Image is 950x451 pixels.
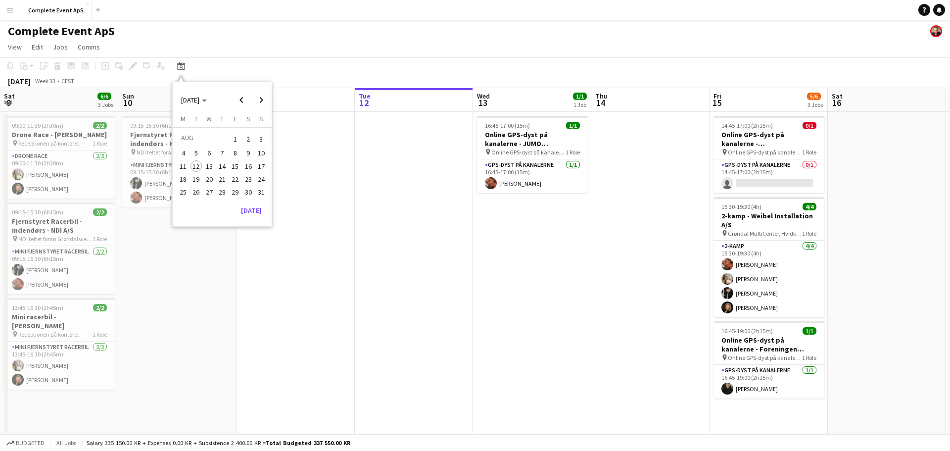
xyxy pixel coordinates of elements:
[357,97,371,108] span: 12
[242,132,254,146] span: 2
[93,122,107,129] span: 2/2
[93,140,107,147] span: 1 Role
[203,148,215,159] span: 6
[255,173,268,186] button: 24-08-2025
[4,116,115,199] app-job-card: 09:00-11:30 (2h30m)2/2Drone Race - [PERSON_NAME] Receptionen på kontoret1 RoleDrone Race2/209:00-...
[241,131,254,147] button: 02-08-2025
[229,132,241,146] span: 1
[832,92,843,100] span: Sat
[137,149,211,156] span: NDI teltet foran Grøndalscenteret
[713,365,824,399] app-card-role: GPS-dyst på kanalerne1/116:45-19:00 (2h15m)[PERSON_NAME]
[216,173,229,186] button: 21-08-2025
[594,97,608,108] span: 14
[229,160,241,172] span: 15
[930,25,942,37] app-user-avatar: Christian Brøckner
[229,173,241,185] span: 22
[53,43,68,51] span: Jobs
[177,148,189,159] span: 4
[78,43,100,51] span: Comms
[241,160,254,173] button: 16-08-2025
[802,354,816,361] span: 1 Role
[190,186,202,198] span: 26
[32,43,43,51] span: Edit
[255,160,268,173] button: 17-08-2025
[475,97,490,108] span: 13
[87,439,350,447] div: Salary 335 150.00 KR + Expenses 0.00 KR + Subsistence 2 400.00 KR =
[229,160,241,173] button: 15-08-2025
[241,147,254,159] button: 09-08-2025
[97,93,111,100] span: 6/6
[54,439,78,447] span: All jobs
[216,160,229,173] button: 14-08-2025
[203,147,216,159] button: 06-08-2025
[566,149,580,156] span: 1 Role
[4,130,115,139] h3: Drone Race - [PERSON_NAME]
[49,41,72,53] a: Jobs
[477,130,588,148] h3: Online GPS-dyst på kanalerne - JUMO [GEOGRAPHIC_DATA] A/S
[229,173,241,186] button: 22-08-2025
[255,147,268,159] button: 10-08-2025
[234,114,237,123] span: F
[242,160,254,172] span: 16
[830,97,843,108] span: 16
[181,96,199,104] span: [DATE]
[713,336,824,353] h3: Online GPS-dyst på kanalerne - Foreningen BLOXHUB
[255,186,267,198] span: 31
[2,97,15,108] span: 9
[251,90,271,110] button: Next month
[712,97,721,108] span: 15
[237,202,266,218] button: [DATE]
[4,312,115,330] h3: Mini racerbil - [PERSON_NAME]
[255,160,267,172] span: 17
[802,230,816,237] span: 1 Role
[216,160,228,172] span: 14
[220,114,224,123] span: T
[8,76,31,86] div: [DATE]
[18,235,93,243] span: NDI teltet foran Grøndalscenteret
[203,160,216,173] button: 13-08-2025
[93,208,107,216] span: 2/2
[713,197,824,317] app-job-card: 15:30-19:30 (4h)4/42-kamp - Weibel Installation A/S Grøndal MultiCenter, Hvidkildevej, [GEOGRAPHI...
[229,186,241,199] button: 29-08-2025
[4,202,115,294] app-job-card: 09:15-15:30 (6h15m)2/2Fjernstyret Racerbil - indendørs - NDI A/S NDI teltet foran Grøndalscentere...
[266,439,350,447] span: Total Budgeted 337 550.00 KR
[203,173,215,185] span: 20
[491,149,566,156] span: Online GPS-dyst på kanalerne
[242,186,254,198] span: 30
[190,160,202,172] span: 12
[713,92,721,100] span: Fri
[713,116,824,193] app-job-card: 14:45-17:00 (2h15m)0/1Online GPS-dyst på kanalerne - [GEOGRAPHIC_DATA] Online GPS-dyst på kanaler...
[93,235,107,243] span: 1 Role
[4,217,115,235] h3: Fjernstyret Racerbil - indendørs - NDI A/S
[216,173,228,185] span: 21
[28,41,47,53] a: Edit
[713,211,824,229] h3: 2-kamp - Weibel Installation A/S
[255,131,268,147] button: 03-08-2025
[203,160,215,172] span: 13
[573,101,586,108] div: 1 Job
[190,186,202,199] button: 26-08-2025
[4,246,115,294] app-card-role: Mini Fjernstyret Racerbil2/209:15-15:30 (6h15m)[PERSON_NAME][PERSON_NAME]
[33,77,57,85] span: Week 33
[255,173,267,185] span: 24
[4,298,115,390] div: 13:45-16:30 (2h45m)2/2Mini racerbil - [PERSON_NAME] Receptionen på kontoret1 RoleMini Fjernstyret...
[177,160,190,173] button: 11-08-2025
[713,321,824,399] app-job-card: 16:45-19:00 (2h15m)1/1Online GPS-dyst på kanalerne - Foreningen BLOXHUB Online GPS-dyst på kanale...
[713,159,824,193] app-card-role: GPS-dyst på kanalerne0/114:45-17:00 (2h15m)
[203,186,216,199] button: 27-08-2025
[573,93,587,100] span: 1/1
[93,304,107,311] span: 2/2
[190,173,202,186] button: 19-08-2025
[122,159,233,207] app-card-role: Mini Fjernstyret Racerbil2/209:15-15:30 (6h15m)[PERSON_NAME][PERSON_NAME]
[8,43,22,51] span: View
[595,92,608,100] span: Thu
[721,203,761,210] span: 15:30-19:30 (4h)
[12,208,63,216] span: 09:15-15:30 (6h15m)
[122,92,134,100] span: Sun
[98,101,113,108] div: 3 Jobs
[255,132,267,146] span: 3
[216,186,228,198] span: 28
[16,440,45,447] span: Budgeted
